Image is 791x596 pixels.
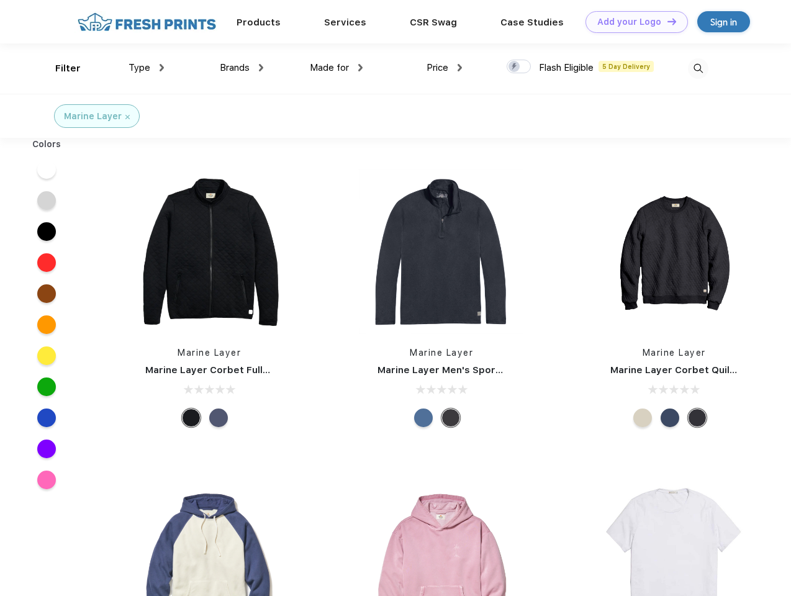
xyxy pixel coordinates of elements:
img: dropdown.png [160,64,164,71]
span: Price [427,62,448,73]
span: 5 Day Delivery [599,61,654,72]
img: dropdown.png [259,64,263,71]
a: CSR Swag [410,17,457,28]
a: Services [324,17,366,28]
span: Brands [220,62,250,73]
img: func=resize&h=266 [359,169,524,334]
div: Black [182,409,201,427]
div: Add your Logo [597,17,661,27]
img: filter_cancel.svg [125,115,130,119]
div: Filter [55,61,81,76]
div: Navy Heather [661,409,679,427]
span: Flash Eligible [539,62,594,73]
a: Marine Layer [178,348,241,358]
a: Sign in [697,11,750,32]
a: Products [237,17,281,28]
a: Marine Layer [410,348,473,358]
img: fo%20logo%202.webp [74,11,220,33]
img: dropdown.png [358,64,363,71]
div: Sign in [710,15,737,29]
a: Marine Layer Men's Sport Quarter Zip [377,364,558,376]
div: Charcoal [441,409,460,427]
div: Oat Heather [633,409,652,427]
img: dropdown.png [458,64,462,71]
a: Marine Layer Corbet Full-Zip Jacket [145,364,317,376]
div: Deep Denim [414,409,433,427]
div: Navy [209,409,228,427]
span: Type [129,62,150,73]
img: desktop_search.svg [688,58,708,79]
span: Made for [310,62,349,73]
div: Colors [23,138,71,151]
div: Charcoal [688,409,707,427]
a: Marine Layer [643,348,706,358]
img: func=resize&h=266 [127,169,292,334]
img: DT [667,18,676,25]
div: Marine Layer [64,110,122,123]
img: func=resize&h=266 [592,169,757,334]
